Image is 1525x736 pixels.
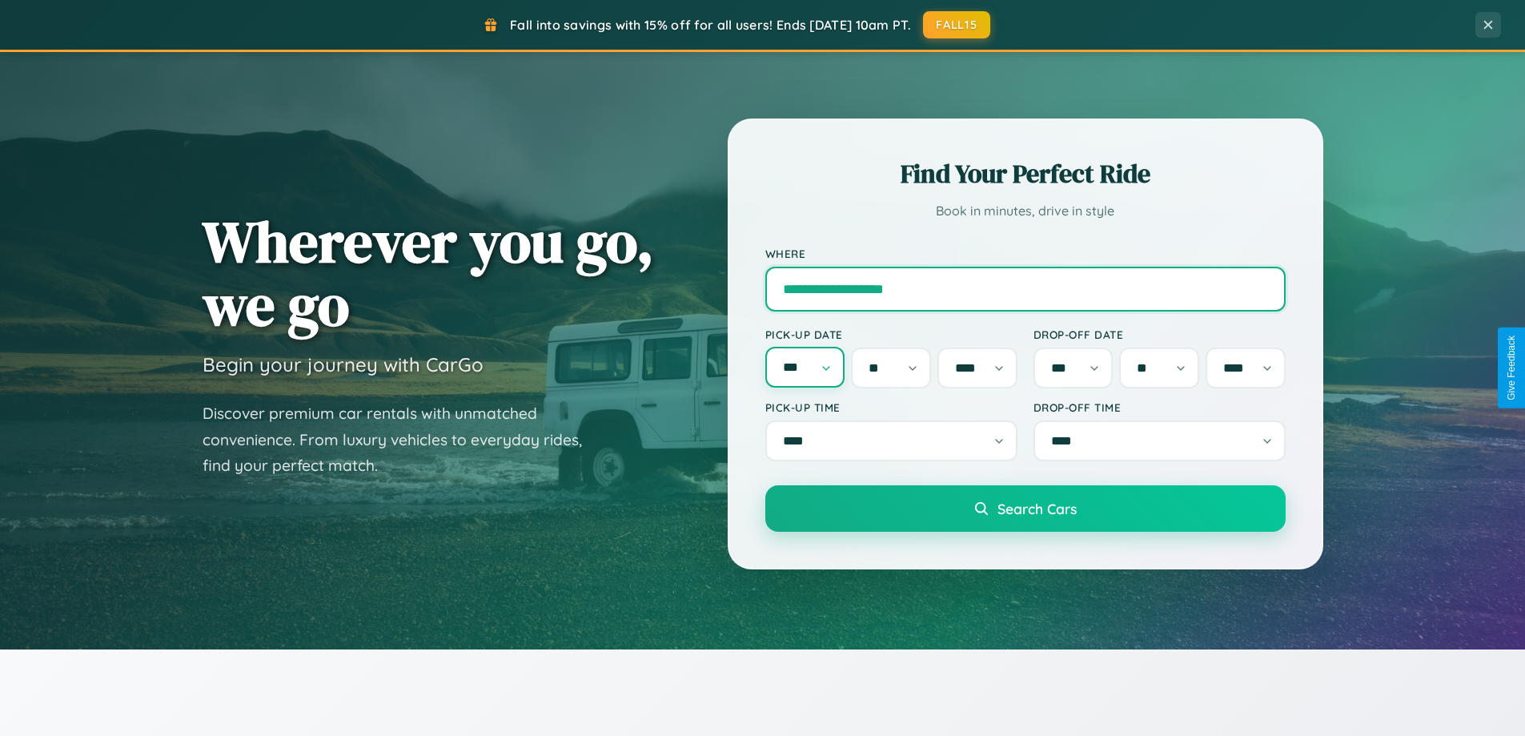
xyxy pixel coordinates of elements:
[765,156,1286,191] h2: Find Your Perfect Ride
[765,485,1286,532] button: Search Cars
[765,199,1286,223] p: Book in minutes, drive in style
[765,328,1017,341] label: Pick-up Date
[997,500,1077,517] span: Search Cars
[203,400,603,479] p: Discover premium car rentals with unmatched convenience. From luxury vehicles to everyday rides, ...
[1033,328,1286,341] label: Drop-off Date
[1506,336,1517,400] div: Give Feedback
[1033,400,1286,414] label: Drop-off Time
[765,400,1017,414] label: Pick-up Time
[510,17,911,33] span: Fall into savings with 15% off for all users! Ends [DATE] 10am PT.
[203,352,484,376] h3: Begin your journey with CarGo
[203,210,654,336] h1: Wherever you go, we go
[765,247,1286,260] label: Where
[923,11,990,38] button: FALL15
